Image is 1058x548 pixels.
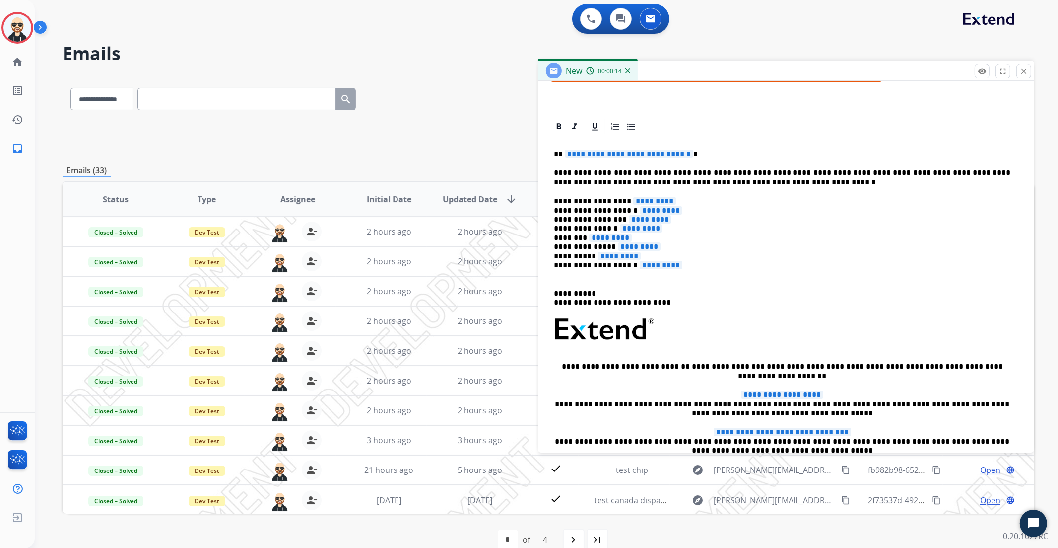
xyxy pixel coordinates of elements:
[189,257,225,267] span: Dev Test
[458,375,502,386] span: 2 hours ago
[980,464,1000,476] span: Open
[624,119,639,134] div: Bullet List
[88,406,143,416] span: Closed – Solved
[270,222,290,242] img: agent-avatar
[467,495,492,506] span: [DATE]
[306,226,318,237] mat-icon: person_remove
[189,316,225,327] span: Dev Test
[270,400,290,421] img: agent-avatar
[458,405,502,416] span: 2 hours ago
[692,464,704,476] mat-icon: explore
[868,495,1018,506] span: 2f73537d-4928-4d10-874c-3813215ce6cc
[595,495,672,506] span: test canada dispatch
[306,255,318,267] mat-icon: person_remove
[306,315,318,327] mat-icon: person_remove
[932,466,941,474] mat-icon: content_copy
[306,404,318,416] mat-icon: person_remove
[88,496,143,506] span: Closed – Solved
[598,67,622,75] span: 00:00:14
[443,193,497,205] span: Updated Date
[88,316,143,327] span: Closed – Solved
[588,119,602,134] div: Underline
[367,435,411,446] span: 3 hours ago
[88,227,143,237] span: Closed – Solved
[11,114,23,126] mat-icon: history
[189,466,225,476] span: Dev Test
[306,285,318,297] mat-icon: person_remove
[306,434,318,446] mat-icon: person_remove
[88,257,143,267] span: Closed – Solved
[367,193,411,205] span: Initial Date
[523,534,530,546] div: of
[367,226,411,237] span: 2 hours ago
[270,251,290,272] img: agent-avatar
[63,164,111,177] p: Emails (33)
[692,494,704,506] mat-icon: explore
[189,406,225,416] span: Dev Test
[11,143,23,155] mat-icon: inbox
[458,315,502,326] span: 2 hours ago
[306,345,318,357] mat-icon: person_remove
[270,371,290,391] img: agent-avatar
[1003,530,1048,542] p: 0.20.1027RC
[714,464,836,476] span: [PERSON_NAME][EMAIL_ADDRESS][PERSON_NAME][DOMAIN_NAME]
[306,464,318,476] mat-icon: person_remove
[551,119,566,134] div: Bold
[377,495,401,506] span: [DATE]
[458,345,502,356] span: 2 hours ago
[505,193,517,205] mat-icon: arrow_downward
[198,193,216,205] span: Type
[592,534,603,546] mat-icon: last_page
[340,93,352,105] mat-icon: search
[189,287,225,297] span: Dev Test
[978,67,987,76] mat-icon: remove_red_eye
[367,286,411,297] span: 2 hours ago
[932,496,941,505] mat-icon: content_copy
[63,44,1034,64] h2: Emails
[367,315,411,326] span: 2 hours ago
[189,346,225,357] span: Dev Test
[1006,466,1015,474] mat-icon: language
[550,463,562,474] mat-icon: check
[367,256,411,267] span: 2 hours ago
[88,287,143,297] span: Closed – Solved
[103,193,129,205] span: Status
[458,465,502,475] span: 5 hours ago
[868,465,1017,475] span: fb982b98-652c-4a14-9810-0aaf4868a451
[998,67,1007,76] mat-icon: fullscreen
[364,465,413,475] span: 21 hours ago
[458,286,502,297] span: 2 hours ago
[1006,496,1015,505] mat-icon: language
[1027,517,1041,531] svg: Open Chat
[306,375,318,387] mat-icon: person_remove
[1019,67,1028,76] mat-icon: close
[270,460,290,481] img: agent-avatar
[980,494,1000,506] span: Open
[11,56,23,68] mat-icon: home
[367,405,411,416] span: 2 hours ago
[1020,510,1047,537] button: Start Chat
[567,119,582,134] div: Italic
[714,494,836,506] span: [PERSON_NAME][EMAIL_ADDRESS][PERSON_NAME][DOMAIN_NAME]
[306,494,318,506] mat-icon: person_remove
[189,436,225,446] span: Dev Test
[11,85,23,97] mat-icon: list_alt
[608,119,623,134] div: Ordered List
[189,496,225,506] span: Dev Test
[189,376,225,387] span: Dev Test
[189,227,225,237] span: Dev Test
[367,345,411,356] span: 2 hours ago
[270,490,290,511] img: agent-avatar
[270,430,290,451] img: agent-avatar
[458,435,502,446] span: 3 hours ago
[270,311,290,332] img: agent-avatar
[270,341,290,362] img: agent-avatar
[550,493,562,505] mat-icon: check
[88,436,143,446] span: Closed – Solved
[841,496,850,505] mat-icon: content_copy
[88,466,143,476] span: Closed – Solved
[88,376,143,387] span: Closed – Solved
[88,346,143,357] span: Closed – Solved
[270,281,290,302] img: agent-avatar
[458,226,502,237] span: 2 hours ago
